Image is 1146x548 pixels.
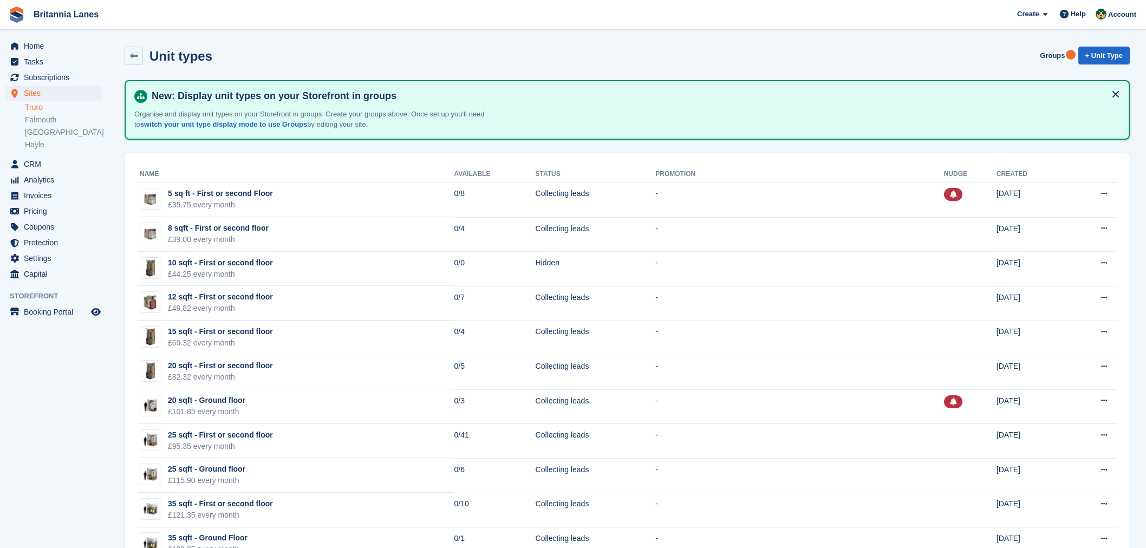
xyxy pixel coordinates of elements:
[168,429,273,441] div: 25 sqft - First or second floor
[140,120,307,128] a: switch your unit type display mode to use Groups
[997,389,1066,424] td: [DATE]
[5,204,102,219] a: menu
[24,235,89,250] span: Protection
[140,432,161,448] img: 25-sqft-unit.jpg
[24,156,89,172] span: CRM
[5,70,102,85] a: menu
[997,252,1066,286] td: [DATE]
[140,398,161,414] img: 20-sqft-unit.jpg
[536,458,656,493] td: Collecting leads
[454,321,536,355] td: 0/4
[5,219,102,234] a: menu
[655,166,943,183] th: Promotion
[168,395,245,406] div: 20 sqft - Ground floor
[655,389,943,424] td: -
[5,266,102,282] a: menu
[997,424,1066,459] td: [DATE]
[168,223,269,234] div: 8 sqft - First or second floor
[655,182,943,217] td: -
[655,355,943,390] td: -
[536,182,656,217] td: Collecting leads
[536,166,656,183] th: Status
[655,321,943,355] td: -
[1108,9,1136,20] span: Account
[140,467,161,482] img: 25-sqft-unit.jpg
[454,252,536,286] td: 0/0
[138,166,454,183] th: Name
[997,458,1066,493] td: [DATE]
[89,305,102,318] a: Preview store
[24,219,89,234] span: Coupons
[536,355,656,390] td: Collecting leads
[140,258,161,278] img: Locker%20Large%20-%20Plain.jpg
[454,389,536,424] td: 0/3
[24,172,89,187] span: Analytics
[10,291,108,302] span: Storefront
[168,532,248,544] div: 35 sqft - Ground Floor
[5,188,102,203] a: menu
[25,140,102,150] a: Hayle
[536,252,656,286] td: Hidden
[454,424,536,459] td: 0/41
[944,166,997,183] th: Nudge
[655,286,943,321] td: -
[655,424,943,459] td: -
[149,49,212,63] h2: Unit types
[168,475,245,486] div: £115.90 every month
[25,127,102,138] a: [GEOGRAPHIC_DATA]
[168,234,269,245] div: £39.00 every month
[1096,9,1106,19] img: Nathan Kellow
[1036,47,1069,64] a: Groups
[168,303,273,314] div: £49.82 every month
[997,321,1066,355] td: [DATE]
[454,458,536,493] td: 0/6
[1078,47,1130,64] a: + Unit Type
[5,86,102,101] a: menu
[454,355,536,390] td: 0/5
[454,166,536,183] th: Available
[24,188,89,203] span: Invoices
[1071,9,1086,19] span: Help
[454,493,536,527] td: 0/10
[997,493,1066,527] td: [DATE]
[536,217,656,252] td: Collecting leads
[168,291,273,303] div: 12 sqft - First or second floor
[655,252,943,286] td: -
[168,510,273,521] div: £121.35 every month
[5,251,102,266] a: menu
[140,361,161,381] img: Locker%20Large%20-%20Plain.jpg
[168,337,273,349] div: £69.32 every month
[655,458,943,493] td: -
[5,54,102,69] a: menu
[9,6,25,23] img: stora-icon-8386f47178a22dfd0bd8f6a31ec36ba5ce8667c1dd55bd0f319d3a0aa187defe.svg
[140,223,161,244] img: Locker%20Small%20-%20Plain.jpg
[147,90,1120,102] h4: New: Display unit types on your Storefront in groups
[997,166,1066,183] th: Created
[168,464,245,475] div: 25 sqft - Ground floor
[454,217,536,252] td: 0/4
[168,371,273,383] div: £82.32 every month
[5,235,102,250] a: menu
[24,86,89,101] span: Sites
[5,172,102,187] a: menu
[168,406,245,417] div: £101.85 every month
[454,286,536,321] td: 0/7
[25,115,102,125] a: Falmouth
[168,441,273,452] div: £95.35 every month
[1066,50,1076,60] div: Tooltip anchor
[24,266,89,282] span: Capital
[29,5,103,23] a: Britannia Lanes
[536,389,656,424] td: Collecting leads
[536,321,656,355] td: Collecting leads
[25,102,102,113] a: Truro
[536,424,656,459] td: Collecting leads
[24,204,89,219] span: Pricing
[997,182,1066,217] td: [DATE]
[24,70,89,85] span: Subscriptions
[997,286,1066,321] td: [DATE]
[5,156,102,172] a: menu
[168,326,273,337] div: 15 sqft - First or second floor
[168,257,273,269] div: 10 sqft - First or second floor
[5,38,102,54] a: menu
[24,304,89,319] span: Booking Portal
